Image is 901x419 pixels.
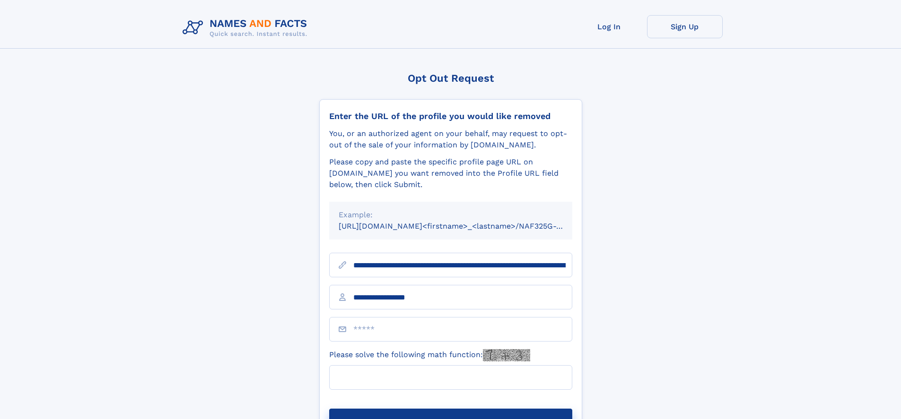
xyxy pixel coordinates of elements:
[647,15,723,38] a: Sign Up
[329,111,572,121] div: Enter the URL of the profile you would like removed
[329,156,572,190] div: Please copy and paste the specific profile page URL on [DOMAIN_NAME] you want removed into the Pr...
[329,128,572,151] div: You, or an authorized agent on your behalf, may request to opt-out of the sale of your informatio...
[339,209,563,221] div: Example:
[319,72,582,84] div: Opt Out Request
[571,15,647,38] a: Log In
[339,222,590,231] small: [URL][DOMAIN_NAME]<firstname>_<lastname>/NAF325G-xxxxxxxx
[329,349,530,361] label: Please solve the following math function:
[179,15,315,41] img: Logo Names and Facts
